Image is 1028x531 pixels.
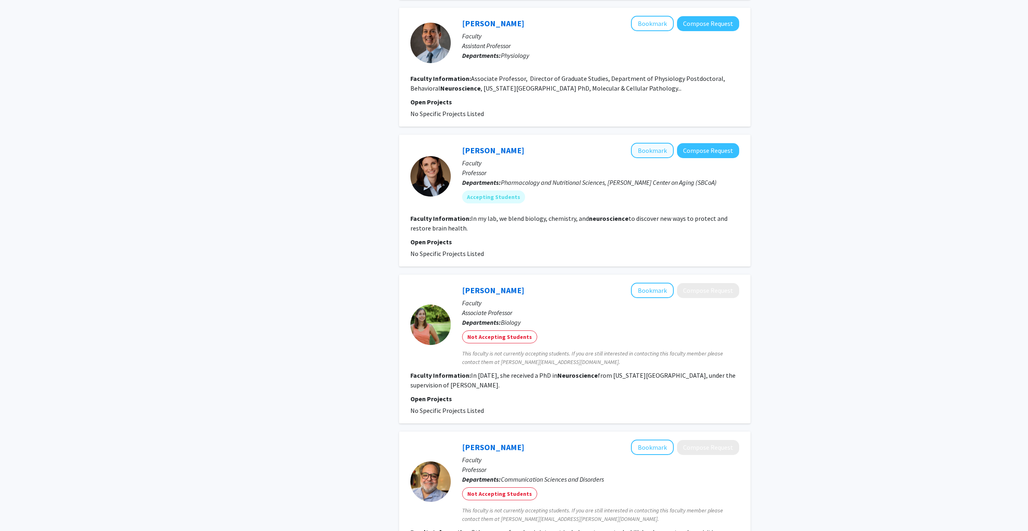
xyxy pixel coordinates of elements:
[501,318,521,326] span: Biology
[462,31,739,41] p: Faculty
[6,495,34,525] iframe: Chat
[462,41,739,51] p: Assistant Professor
[410,214,727,232] fg-read-more: In my lab, we blend biology, chemistry, and to discover new ways to protect and restore brain hea...
[462,487,537,500] mat-chip: Not Accepting Students
[589,214,629,222] b: neuroscience
[677,16,739,31] button: Compose Request to Lance Johnson
[677,283,739,298] button: Compose Request to Jessica Santollo
[462,308,739,317] p: Associate Professor
[410,371,736,389] fg-read-more: In [DATE], she received a PhD in from [US_STATE][GEOGRAPHIC_DATA], under the supervision of [PERS...
[410,371,471,379] b: Faculty Information:
[462,455,739,465] p: Faculty
[410,110,484,118] span: No Specific Projects Listed
[501,51,529,59] span: Physiology
[462,178,501,186] b: Departments:
[410,214,471,222] b: Faculty Information:
[462,285,524,295] a: [PERSON_NAME]
[462,318,501,326] b: Departments:
[462,330,537,343] mat-chip: Not Accepting Students
[410,406,484,415] span: No Specific Projects Listed
[631,283,674,298] button: Add Jessica Santollo to Bookmarks
[462,190,525,203] mat-chip: Accepting Students
[462,145,524,155] a: [PERSON_NAME]
[462,298,739,308] p: Faculty
[557,371,598,379] b: Neuroscience
[410,394,739,404] p: Open Projects
[501,178,717,186] span: Pharmacology and Nutritional Sciences, [PERSON_NAME] Center on Aging (SBCoA)
[631,440,674,455] button: Add Richard Andreatta to Bookmarks
[462,168,739,178] p: Professor
[440,84,481,92] b: Neuroscience
[631,16,674,31] button: Add Lance Johnson to Bookmarks
[410,237,739,247] p: Open Projects
[462,158,739,168] p: Faculty
[462,349,739,366] span: This faculty is not currently accepting students. If you are still interested in contacting this ...
[462,475,501,483] b: Departments:
[462,442,524,452] a: [PERSON_NAME]
[462,18,524,28] a: [PERSON_NAME]
[410,250,484,258] span: No Specific Projects Listed
[410,97,739,107] p: Open Projects
[410,74,471,83] b: Faculty Information:
[462,506,739,523] span: This faculty is not currently accepting students. If you are still interested in contacting this ...
[410,74,725,92] fg-read-more: Associate Professor, Director of Graduate Studies, Department of Physiology Postdoctoral, Behavio...
[677,440,739,455] button: Compose Request to Richard Andreatta
[462,465,739,474] p: Professor
[501,475,604,483] span: Communication Sciences and Disorders
[462,51,501,59] b: Departments:
[677,143,739,158] button: Compose Request to Anika Hartz
[631,143,674,158] button: Add Anika Hartz to Bookmarks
